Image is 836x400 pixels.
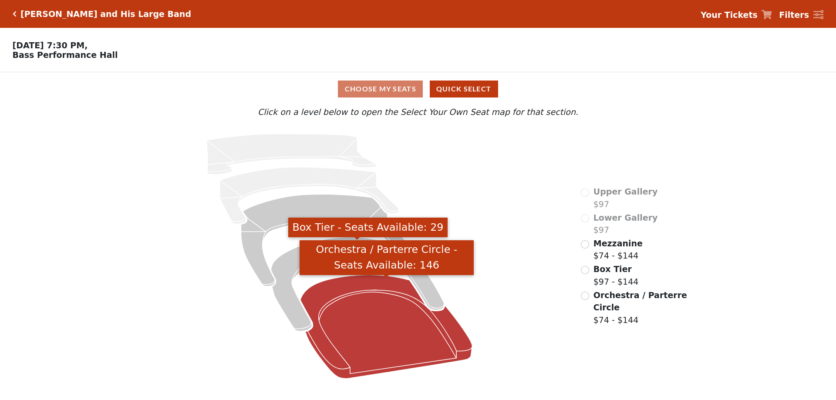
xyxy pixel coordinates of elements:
[701,10,758,20] strong: Your Tickets
[701,9,772,21] a: Your Tickets
[593,239,643,248] span: Mezzanine
[13,11,17,17] a: Click here to go back to filters
[207,134,377,175] path: Upper Gallery - Seats Available: 0
[593,187,658,196] span: Upper Gallery
[430,81,498,97] button: Quick Select
[593,212,658,236] label: $97
[779,9,823,21] a: Filters
[300,275,472,379] path: Orchestra / Parterre Circle - Seats Available: 146
[593,289,688,326] label: $74 - $144
[220,167,399,224] path: Lower Gallery - Seats Available: 0
[779,10,809,20] strong: Filters
[300,240,474,276] div: Orchestra / Parterre Circle - Seats Available: 146
[593,237,643,262] label: $74 - $144
[593,290,687,313] span: Orchestra / Parterre Circle
[593,264,632,274] span: Box Tier
[593,263,639,288] label: $97 - $144
[593,185,658,210] label: $97
[593,213,658,222] span: Lower Gallery
[111,106,725,118] p: Click on a level below to open the Select Your Own Seat map for that section.
[20,9,191,19] h5: [PERSON_NAME] and His Large Band
[288,218,448,237] div: Box Tier - Seats Available: 29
